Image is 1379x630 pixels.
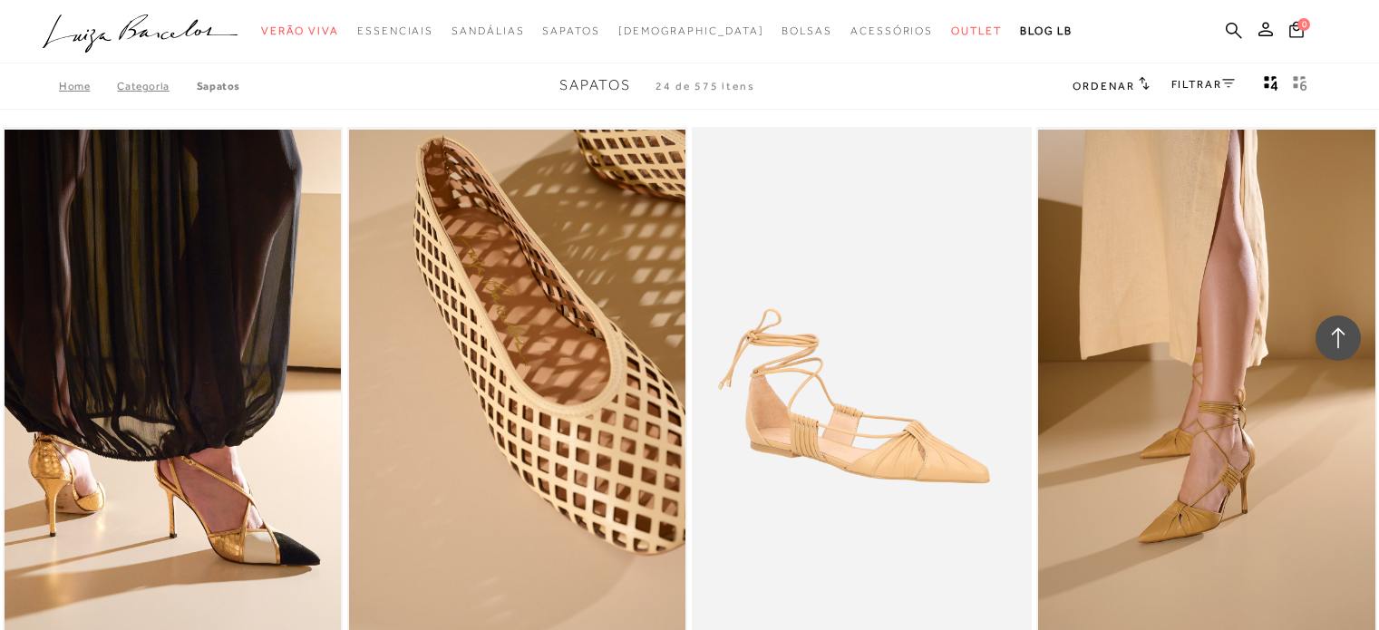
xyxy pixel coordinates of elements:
span: BLOG LB [1020,24,1073,37]
a: Categoria [117,80,196,92]
span: Sapatos [542,24,599,37]
span: Bolsas [782,24,832,37]
a: noSubCategoriesText [357,15,433,48]
a: noSubCategoriesText [850,15,933,48]
a: noSubCategoriesText [618,15,764,48]
a: noSubCategoriesText [452,15,524,48]
span: Sapatos [559,77,631,93]
a: FILTRAR [1171,78,1235,91]
a: noSubCategoriesText [542,15,599,48]
a: BLOG LB [1020,15,1073,48]
button: Mostrar 4 produtos por linha [1258,74,1284,98]
span: Acessórios [850,24,933,37]
button: gridText6Desc [1287,74,1313,98]
button: 0 [1284,20,1309,44]
span: [DEMOGRAPHIC_DATA] [618,24,764,37]
a: Home [59,80,117,92]
span: Essenciais [357,24,433,37]
span: Sandálias [452,24,524,37]
a: Sapatos [197,80,240,92]
span: 0 [1297,18,1310,31]
span: 24 de 575 itens [656,80,755,92]
span: Outlet [951,24,1002,37]
a: noSubCategoriesText [951,15,1002,48]
span: Ordenar [1073,80,1134,92]
span: Verão Viva [261,24,339,37]
a: noSubCategoriesText [782,15,832,48]
a: noSubCategoriesText [261,15,339,48]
